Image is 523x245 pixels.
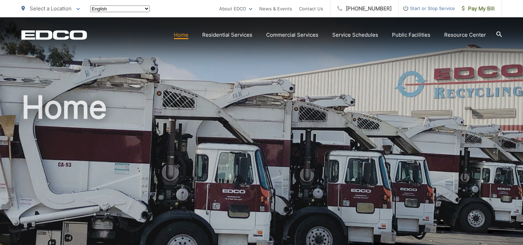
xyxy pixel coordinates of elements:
[266,31,318,39] a: Commercial Services
[219,4,252,13] a: About EDCO
[30,5,72,12] span: Select a Location
[462,4,495,13] span: Pay My Bill
[202,31,252,39] a: Residential Services
[259,4,292,13] a: News & Events
[299,4,323,13] a: Contact Us
[392,31,430,39] a: Public Facilities
[174,31,188,39] a: Home
[444,31,486,39] a: Resource Center
[90,6,150,12] select: Select a language
[21,30,87,40] a: EDCD logo. Return to the homepage.
[332,31,378,39] a: Service Schedules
